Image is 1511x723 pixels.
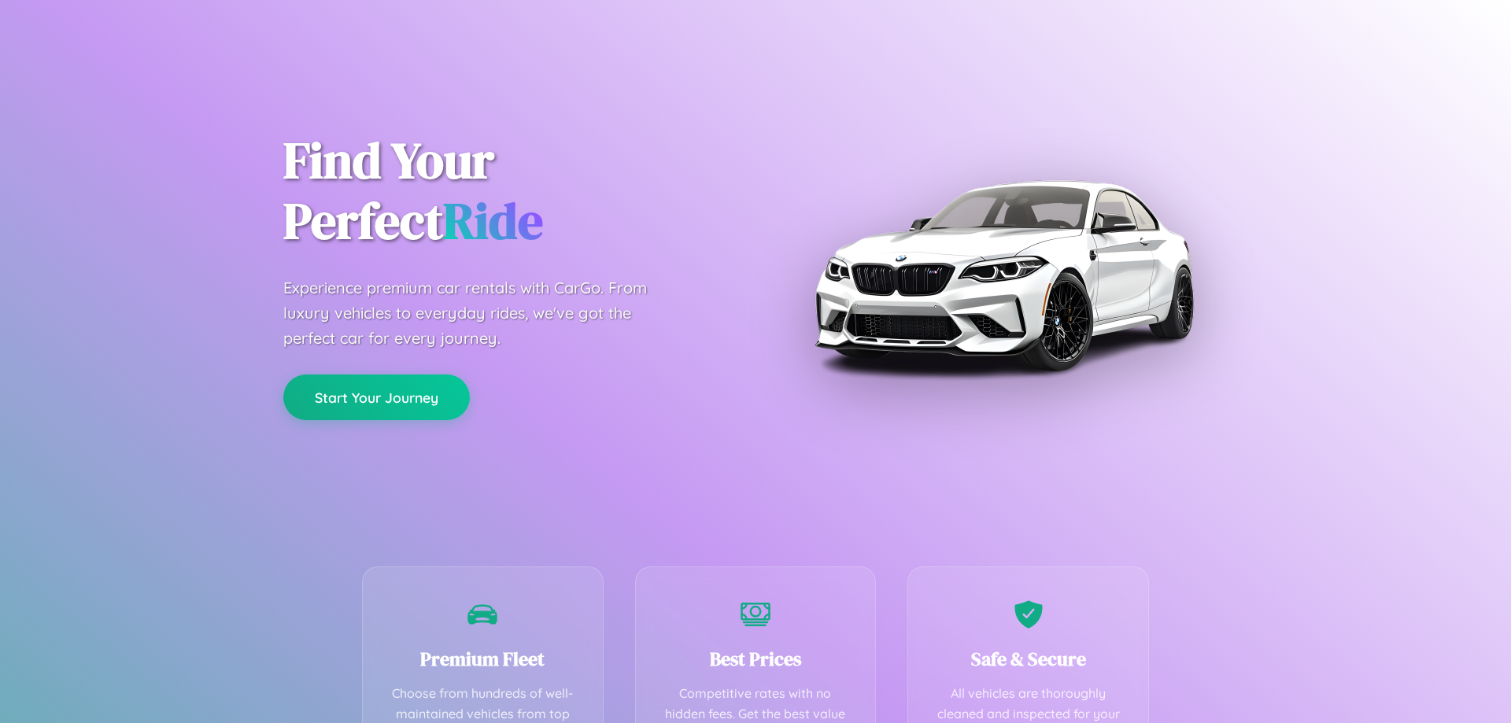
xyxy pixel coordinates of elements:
[659,646,852,672] h3: Best Prices
[283,275,677,351] p: Experience premium car rentals with CarGo. From luxury vehicles to everyday rides, we've got the ...
[807,79,1200,472] img: Premium BMW car rental vehicle
[386,646,579,672] h3: Premium Fleet
[443,186,543,255] span: Ride
[283,374,470,420] button: Start Your Journey
[283,131,732,252] h1: Find Your Perfect
[932,646,1125,672] h3: Safe & Secure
